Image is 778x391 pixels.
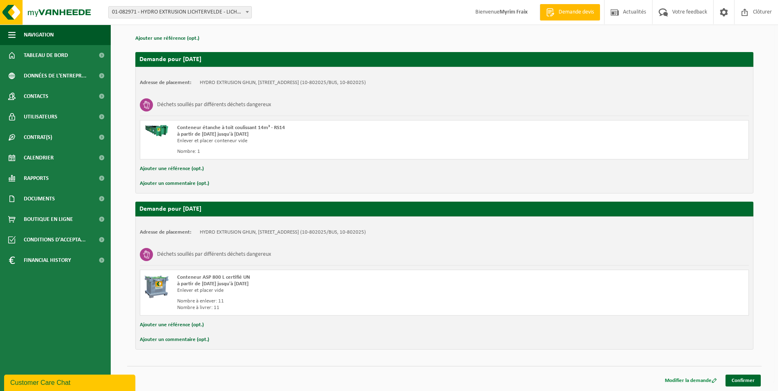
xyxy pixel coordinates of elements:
[200,80,366,86] td: HYDRO EXTRUSION GHLIN, [STREET_ADDRESS] (10-802025/BUS, 10-802025)
[177,132,249,137] strong: à partir de [DATE] jusqu'à [DATE]
[540,4,600,20] a: Demande devis
[140,164,204,174] button: Ajouter une référence (opt.)
[500,9,527,15] strong: Myrim Fraix
[144,125,169,137] img: HK-RS-14-GN-00.png
[157,98,271,111] h3: Déchets souillés par différents déchets dangereux
[108,6,252,18] span: 01-082971 - HYDRO EXTRUSION LICHTERVELDE - LICHTERVELDE
[140,334,209,345] button: Ajouter un commentaire (opt.)
[726,375,761,386] a: Confirmer
[24,127,52,148] span: Contrat(s)
[557,8,596,16] span: Demande devis
[144,274,169,299] img: PB-AP-0800-MET-02-01.png
[24,66,87,86] span: Données de l'entrepr...
[177,275,250,280] span: Conteneur ASP 800 L certifié UN
[135,33,199,44] button: Ajouter une référence (opt.)
[177,281,249,286] strong: à partir de [DATE] jusqu'à [DATE]
[24,25,54,45] span: Navigation
[24,189,55,209] span: Documents
[24,250,71,271] span: Financial History
[177,298,477,305] div: Nombre à enlever: 11
[4,373,137,391] iframe: chat widget
[24,86,48,107] span: Contacts
[140,320,204,330] button: Ajouter une référence (opt.)
[24,45,68,66] span: Tableau de bord
[200,229,366,236] td: HYDRO EXTRUSION GHLIN, [STREET_ADDRESS] (10-802025/BUS, 10-802025)
[139,56,201,63] strong: Demande pour [DATE]
[24,168,49,189] span: Rapports
[24,209,73,230] span: Boutique en ligne
[157,248,271,261] h3: Déchets souillés par différents déchets dangereux
[140,230,192,235] strong: Adresse de placement:
[140,178,209,189] button: Ajouter un commentaire (opt.)
[659,375,723,386] a: Modifier la demande
[177,287,477,294] div: Enlever et placer vide
[24,148,54,168] span: Calendrier
[177,148,477,155] div: Nombre: 1
[24,107,57,127] span: Utilisateurs
[139,206,201,212] strong: Demande pour [DATE]
[109,7,251,18] span: 01-082971 - HYDRO EXTRUSION LICHTERVELDE - LICHTERVELDE
[140,80,192,85] strong: Adresse de placement:
[177,138,477,144] div: Enlever et placer conteneur vide
[24,230,86,250] span: Conditions d'accepta...
[177,125,285,130] span: Conteneur étanche à toit coulissant 14m³ - RS14
[177,305,477,311] div: Nombre à livrer: 11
